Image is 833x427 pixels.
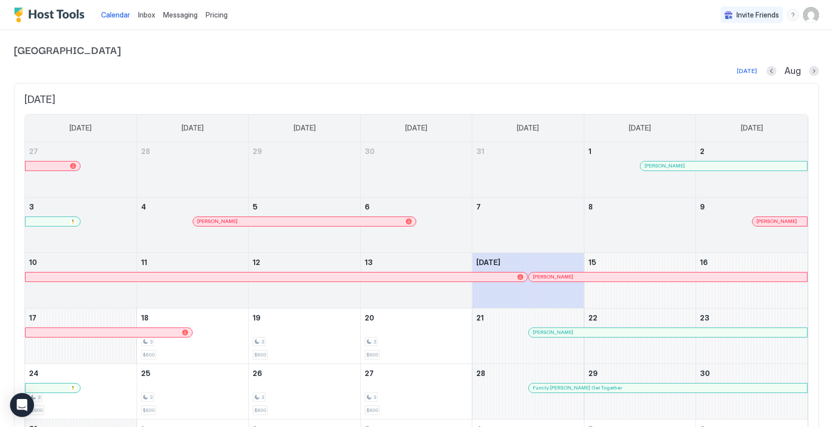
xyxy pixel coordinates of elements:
span: 17 [29,313,37,322]
a: August 13, 2025 [361,253,472,271]
td: August 16, 2025 [696,252,807,308]
span: 19 [253,313,261,322]
a: Inbox [138,9,155,20]
a: August 4, 2025 [137,197,248,216]
span: 29 [253,147,262,155]
a: July 30, 2025 [361,142,472,160]
td: August 2, 2025 [696,142,807,197]
button: Next month [809,66,819,76]
span: Invite Friends [736,10,779,19]
td: July 30, 2025 [360,142,472,197]
span: [PERSON_NAME] [197,218,238,224]
a: Messaging [163,9,198,20]
span: 3 [261,338,264,345]
span: 23 [700,313,709,322]
span: 3 [29,202,34,211]
span: 3 [373,338,376,345]
span: [GEOGRAPHIC_DATA] [14,42,819,57]
a: Calendar [101,9,130,20]
span: 24 [29,369,39,377]
span: 18 [141,313,149,322]
a: July 28, 2025 [137,142,248,160]
div: User profile [803,7,819,23]
td: August 26, 2025 [249,363,360,419]
a: July 31, 2025 [472,142,583,160]
span: 3 [261,394,264,400]
a: August 16, 2025 [696,253,807,271]
td: August 23, 2025 [696,308,807,363]
div: [DATE] [737,66,757,75]
span: [DATE] [629,123,651,132]
a: August 29, 2025 [584,364,695,382]
td: August 10, 2025 [25,252,137,308]
a: August 25, 2025 [137,364,248,382]
a: August 6, 2025 [361,197,472,216]
span: 7 [476,202,481,211]
a: August 19, 2025 [249,308,360,327]
span: 12 [253,258,260,266]
span: 8 [588,202,593,211]
a: August 8, 2025 [584,197,695,216]
span: $600 [366,351,378,358]
div: [PERSON_NAME] [644,162,803,169]
span: [PERSON_NAME] [644,162,685,169]
span: [DATE] [476,258,500,266]
span: 25 [141,369,151,377]
a: August 23, 2025 [696,308,807,327]
td: August 25, 2025 [137,363,248,419]
a: August 18, 2025 [137,308,248,327]
span: 31 [476,147,484,155]
td: August 13, 2025 [360,252,472,308]
a: August 26, 2025 [249,364,360,382]
a: August 3, 2025 [25,197,137,216]
span: 13 [365,258,373,266]
span: $600 [31,407,43,413]
a: August 10, 2025 [25,253,137,271]
td: August 19, 2025 [249,308,360,363]
span: $600 [254,351,266,358]
span: 11 [141,258,147,266]
a: August 14, 2025 [472,253,583,271]
a: August 15, 2025 [584,253,695,271]
span: 21 [476,313,484,322]
span: [PERSON_NAME] [756,218,797,224]
td: August 12, 2025 [249,252,360,308]
a: Saturday [731,114,773,141]
a: August 24, 2025 [25,364,137,382]
span: 5 [253,202,258,211]
td: August 11, 2025 [137,252,248,308]
span: [DATE] [517,123,539,132]
td: August 17, 2025 [25,308,137,363]
td: August 7, 2025 [472,197,584,252]
td: August 14, 2025 [472,252,584,308]
span: 28 [476,369,485,377]
span: Pricing [206,10,228,19]
span: $600 [143,351,155,358]
a: August 12, 2025 [249,253,360,271]
span: 20 [365,313,374,322]
td: July 31, 2025 [472,142,584,197]
span: [PERSON_NAME] [533,329,573,335]
a: August 2, 2025 [696,142,807,160]
span: 1 [588,147,591,155]
td: August 1, 2025 [584,142,695,197]
span: 30 [700,369,710,377]
div: menu [787,9,799,21]
span: [DATE] [70,123,92,132]
span: 3 [373,394,376,400]
span: Aug [784,65,801,77]
span: 6 [365,202,370,211]
div: [PERSON_NAME] [756,218,803,224]
a: August 1, 2025 [584,142,695,160]
a: August 20, 2025 [361,308,472,327]
a: Friday [619,114,661,141]
span: [PERSON_NAME] [533,273,573,280]
td: July 28, 2025 [137,142,248,197]
span: 22 [588,313,597,322]
div: Family [PERSON_NAME] Get Together [533,384,803,391]
span: 9 [700,202,705,211]
a: July 27, 2025 [25,142,137,160]
a: August 28, 2025 [472,364,583,382]
span: Calendar [101,10,130,19]
td: August 21, 2025 [472,308,584,363]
